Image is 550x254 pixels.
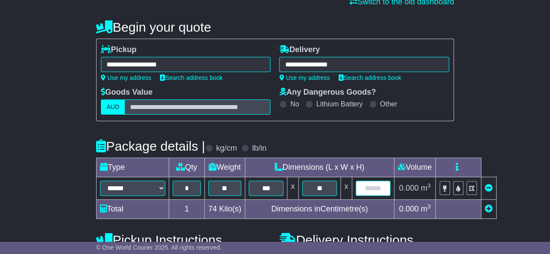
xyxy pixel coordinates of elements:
td: x [340,177,352,200]
span: m [421,205,431,213]
label: Any Dangerous Goods? [279,88,376,97]
td: x [287,177,298,200]
label: AUD [101,99,125,115]
h4: Begin your quote [96,20,454,34]
span: m [421,184,431,192]
h4: Delivery Instructions [279,233,454,247]
a: Search address book [160,74,223,81]
label: Pickup [101,45,137,55]
td: Kilo(s) [204,200,245,219]
td: Total [96,200,169,219]
td: Weight [204,158,245,177]
span: 0.000 [399,184,419,192]
a: Remove this item [485,184,493,192]
td: Dimensions (L x W x H) [245,158,394,177]
td: Volume [394,158,435,177]
td: Dimensions in Centimetre(s) [245,200,394,219]
label: Goods Value [101,88,153,97]
label: lb/in [252,144,267,153]
sup: 3 [427,203,431,210]
label: No [290,100,299,108]
span: 74 [208,205,217,213]
span: 0.000 [399,205,419,213]
a: Add new item [485,205,493,213]
label: Delivery [279,45,320,55]
h4: Pickup Instructions [96,233,271,247]
td: Qty [169,158,204,177]
label: kg/cm [216,144,237,153]
a: Use my address [101,74,151,81]
a: Search address book [339,74,401,81]
label: Other [380,100,397,108]
a: Use my address [279,74,330,81]
td: 1 [169,200,204,219]
h4: Package details | [96,139,205,153]
sup: 3 [427,182,431,189]
span: © One World Courier 2025. All rights reserved. [96,244,222,251]
td: Type [96,158,169,177]
label: Lithium Battery [316,100,363,108]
